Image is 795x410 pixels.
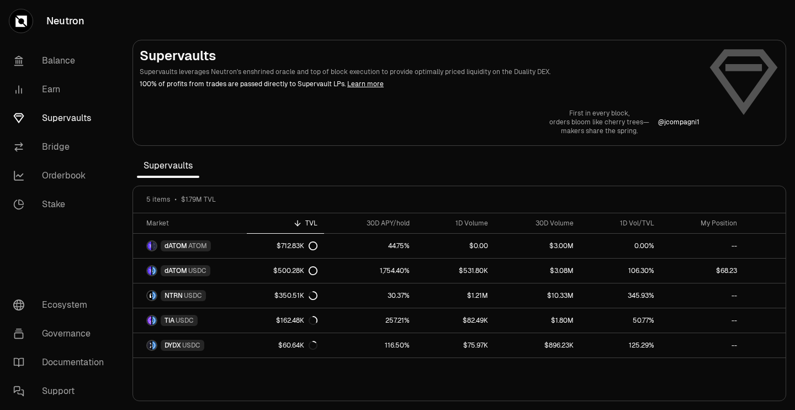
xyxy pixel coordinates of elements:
[176,316,194,325] span: USDC
[184,291,202,300] span: USDC
[4,133,119,161] a: Bridge
[549,127,649,135] p: makers share the spring.
[147,291,151,300] img: NTRN Logo
[580,333,661,358] a: 125.29%
[661,308,744,333] a: --
[661,283,744,308] a: --
[273,266,317,275] div: $500.28K
[549,109,649,135] a: First in every block,orders bloom like cherry trees—makers share the spring.
[137,155,199,177] span: Supervaults
[247,308,324,333] a: $162.48K
[347,80,384,88] a: Learn more
[4,161,119,190] a: Orderbook
[416,283,495,308] a: $1.21M
[133,283,247,308] a: NTRN LogoUSDC LogoNTRNUSDC
[416,234,495,258] a: $0.00
[133,308,247,333] a: TIA LogoUSDC LogoTIAUSDC
[147,266,151,275] img: dATOM Logo
[495,259,580,283] a: $3.08M
[423,219,488,228] div: 1D Volume
[165,291,183,300] span: NTRN
[324,259,416,283] a: 1,754.40%
[182,341,200,350] span: USDC
[4,319,119,348] a: Governance
[165,316,174,325] span: TIA
[495,234,580,258] a: $3.00M
[416,308,495,333] a: $82.49K
[4,348,119,377] a: Documentation
[140,79,699,89] p: 100% of profits from trades are passed directly to Supervault LPs.
[152,291,156,300] img: USDC Logo
[146,195,170,204] span: 5 items
[165,341,181,350] span: DYDX
[661,333,744,358] a: --
[152,241,156,250] img: ATOM Logo
[667,219,738,228] div: My Position
[416,333,495,358] a: $75.97K
[661,259,744,283] a: $68.23
[324,333,416,358] a: 116.50%
[4,75,119,104] a: Earn
[188,241,207,250] span: ATOM
[146,219,240,228] div: Market
[133,234,247,258] a: dATOM LogoATOM LogodATOMATOM
[140,67,699,77] p: Supervaults leverages Neutron's enshrined oracle and top of block execution to provide optimally ...
[4,46,119,75] a: Balance
[276,316,317,325] div: $162.48K
[416,259,495,283] a: $531.80K
[324,308,416,333] a: 257.21%
[277,241,317,250] div: $712.83K
[165,266,187,275] span: dATOM
[133,259,247,283] a: dATOM LogoUSDC LogodATOMUSDC
[147,241,151,250] img: dATOM Logo
[152,341,156,350] img: USDC Logo
[580,259,661,283] a: 106.30%
[658,118,699,127] a: @jcompagni1
[274,291,317,300] div: $350.51K
[4,377,119,406] a: Support
[580,283,661,308] a: 345.93%
[580,308,661,333] a: 50.77%
[495,283,580,308] a: $10.33M
[247,283,324,308] a: $350.51K
[278,341,317,350] div: $60.64K
[324,283,416,308] a: 30.37%
[495,333,580,358] a: $896.23K
[580,234,661,258] a: 0.00%
[152,266,156,275] img: USDC Logo
[501,219,574,228] div: 30D Volume
[549,109,649,118] p: First in every block,
[147,316,151,325] img: TIA Logo
[133,333,247,358] a: DYDX LogoUSDC LogoDYDXUSDC
[181,195,216,204] span: $1.79M TVL
[152,316,156,325] img: USDC Logo
[140,47,699,65] h2: Supervaults
[253,219,317,228] div: TVL
[4,291,119,319] a: Ecosystem
[165,241,187,250] span: dATOM
[147,341,151,350] img: DYDX Logo
[658,118,699,127] p: @ jcompagni1
[4,190,119,219] a: Stake
[247,333,324,358] a: $60.64K
[587,219,654,228] div: 1D Vol/TVL
[247,259,324,283] a: $500.28K
[4,104,119,133] a: Supervaults
[188,266,206,275] span: USDC
[247,234,324,258] a: $712.83K
[549,118,649,127] p: orders bloom like cherry trees—
[495,308,580,333] a: $1.80M
[661,234,744,258] a: --
[324,234,416,258] a: 44.75%
[331,219,410,228] div: 30D APY/hold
